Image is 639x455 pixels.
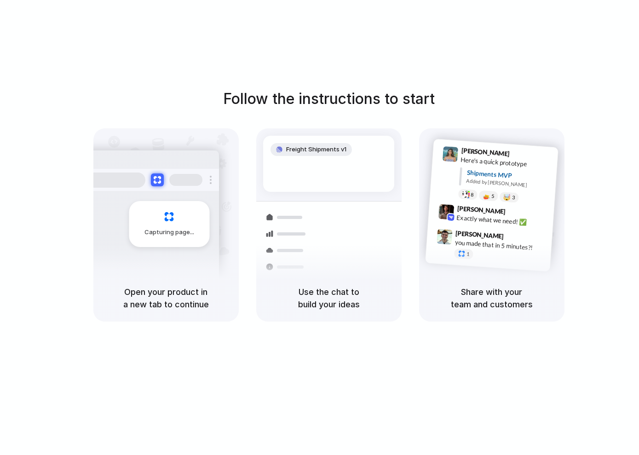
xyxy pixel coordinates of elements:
[503,194,511,201] div: 🤯
[466,168,552,183] div: Shipments MVP
[430,286,553,311] h5: Share with your team and customers
[460,155,552,171] div: Here's a quick prototype
[512,150,531,161] span: 9:41 AM
[455,228,504,242] span: [PERSON_NAME]
[456,213,548,228] div: Exactly what we need! ✅
[508,207,527,219] span: 9:42 AM
[104,286,228,311] h5: Open your product in a new tab to continue
[466,252,469,257] span: 1
[457,203,506,217] span: [PERSON_NAME]
[286,145,346,154] span: Freight Shipments v1
[491,194,494,199] span: 5
[512,195,515,200] span: 3
[461,145,510,159] span: [PERSON_NAME]
[470,192,473,197] span: 8
[507,232,525,243] span: 9:47 AM
[267,286,391,311] h5: Use the chat to build your ideas
[223,88,435,110] h1: Follow the instructions to start
[466,177,551,190] div: Added by [PERSON_NAME]
[144,228,196,237] span: Capturing page
[455,237,547,253] div: you made that in 5 minutes?!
